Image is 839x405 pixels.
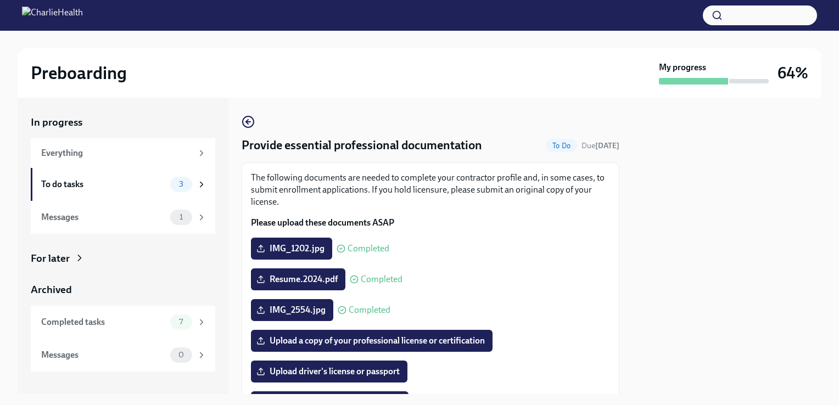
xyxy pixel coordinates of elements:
span: To Do [546,142,577,150]
span: 0 [172,351,191,359]
h4: Provide essential professional documentation [242,137,482,154]
a: Archived [31,283,215,297]
p: The following documents are needed to complete your contractor profile and, in some cases, to sub... [251,172,610,208]
span: Due [581,141,619,150]
strong: Please upload these documents ASAP [251,217,394,228]
div: Completed tasks [41,316,166,328]
a: Messages0 [31,339,215,372]
strong: [DATE] [595,141,619,150]
a: To do tasks3 [31,168,215,201]
span: Upload a copy of your professional license or certification [259,335,485,346]
a: Messages1 [31,201,215,234]
span: IMG_2554.jpg [259,305,326,316]
span: 1 [173,213,189,221]
h2: Preboarding [31,62,127,84]
div: Messages [41,211,166,223]
a: In progress [31,115,215,130]
span: 3 [172,180,190,188]
label: Upload a copy of your professional license or certification [251,330,493,352]
span: Completed [348,244,389,253]
span: IMG_1202.jpg [259,243,325,254]
h3: 64% [778,63,808,83]
div: For later [31,251,70,266]
div: Messages [41,349,166,361]
span: August 24th, 2025 09:00 [581,140,619,151]
label: IMG_1202.jpg [251,238,332,260]
img: CharlieHealth [22,7,83,24]
span: Resume.2024.pdf [259,274,338,285]
label: Upload driver's license or passport [251,361,407,383]
span: 7 [172,318,189,326]
div: Everything [41,147,192,159]
span: Upload driver's license or passport [259,366,400,377]
span: Completed [349,306,390,314]
label: IMG_2554.jpg [251,299,333,321]
a: Completed tasks7 [31,306,215,339]
div: To do tasks [41,178,166,190]
strong: My progress [659,61,706,74]
label: Resume.2024.pdf [251,268,345,290]
a: Everything [31,138,215,168]
span: Completed [361,275,402,284]
a: For later [31,251,215,266]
